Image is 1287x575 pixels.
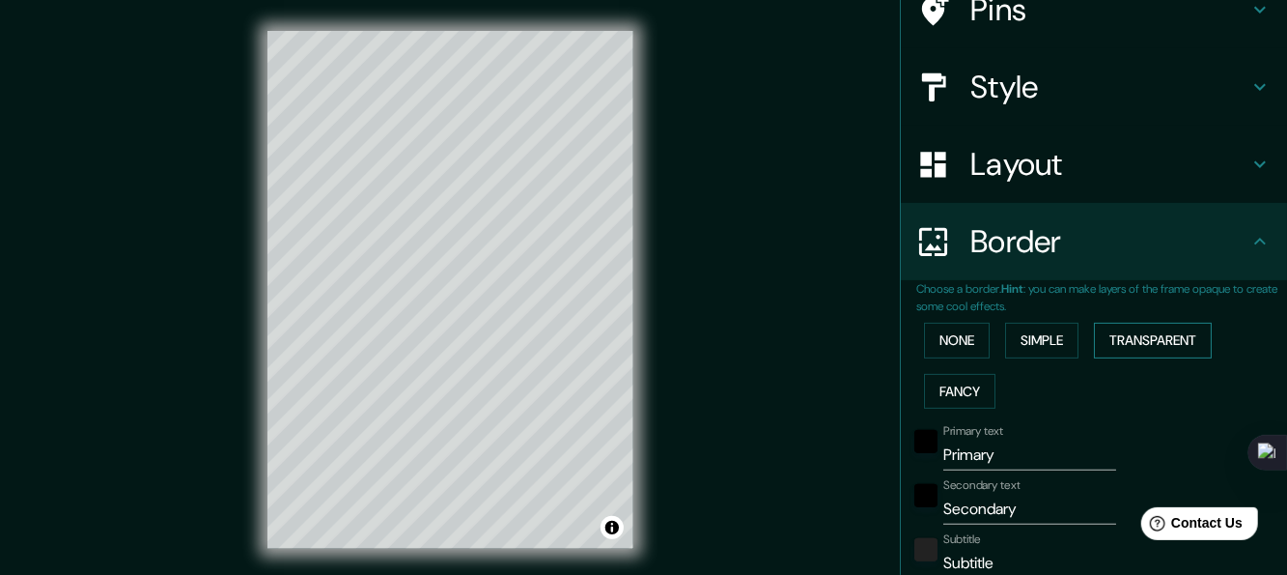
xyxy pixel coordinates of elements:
[943,532,981,548] label: Subtitle
[914,430,937,453] button: black
[901,48,1287,126] div: Style
[924,374,995,410] button: Fancy
[1115,500,1266,554] iframe: Help widget launcher
[970,145,1248,184] h4: Layout
[970,68,1248,106] h4: Style
[916,280,1287,315] p: Choose a border. : you can make layers of the frame opaque to create some cool effects.
[943,477,1021,494] label: Secondary text
[1005,323,1078,359] button: Simple
[914,538,937,561] button: color-222222
[901,203,1287,280] div: Border
[924,323,990,359] button: None
[1094,323,1212,359] button: Transparent
[970,222,1248,261] h4: Border
[914,484,937,507] button: black
[943,423,1003,440] label: Primary text
[601,516,624,539] button: Toggle attribution
[901,126,1287,203] div: Layout
[1001,281,1023,297] b: Hint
